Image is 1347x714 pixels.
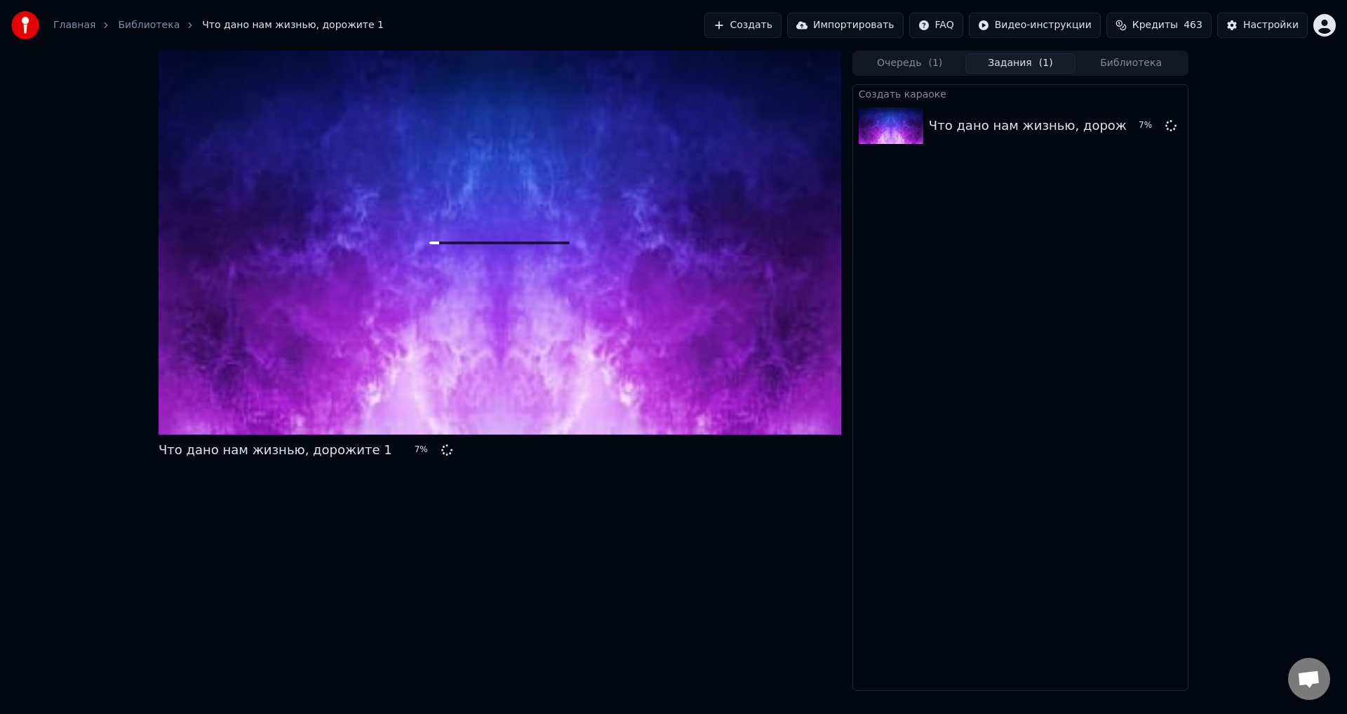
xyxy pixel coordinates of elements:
[704,13,782,38] button: Создать
[909,13,963,38] button: FAQ
[1243,18,1299,32] div: Настройки
[965,53,1076,74] button: Задания
[855,53,965,74] button: Очередь
[1139,120,1160,131] div: 7 %
[928,56,942,70] span: ( 1 )
[202,18,384,32] span: Что дано нам жизнью, дорожите 1
[1075,53,1186,74] button: Библиотека
[53,18,384,32] nav: breadcrumb
[1132,18,1178,32] span: Кредиты
[787,13,904,38] button: Импортировать
[969,13,1101,38] button: Видео-инструкции
[53,18,95,32] a: Главная
[1288,658,1330,700] a: Открытый чат
[853,85,1188,102] div: Создать караоке
[415,444,436,456] div: 7 %
[159,440,392,460] div: Что дано нам жизнью, дорожите 1
[11,11,39,39] img: youka
[1184,18,1202,32] span: 463
[929,116,1162,135] div: Что дано нам жизнью, дорожите 1
[1039,56,1053,70] span: ( 1 )
[1217,13,1308,38] button: Настройки
[118,18,180,32] a: Библиотека
[1106,13,1212,38] button: Кредиты463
